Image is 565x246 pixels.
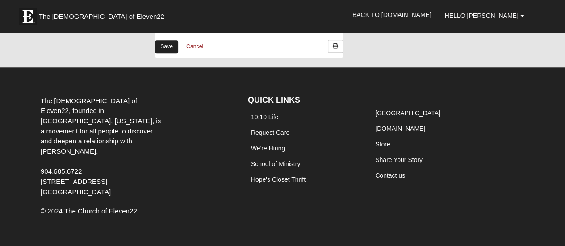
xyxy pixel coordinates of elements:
[19,8,37,25] img: Eleven22 logo
[438,4,531,27] a: Hello [PERSON_NAME]
[375,125,425,132] a: [DOMAIN_NAME]
[34,96,172,197] div: The [DEMOGRAPHIC_DATA] of Eleven22, founded in [GEOGRAPHIC_DATA], [US_STATE], is a movement for a...
[251,176,306,183] a: Hope's Closet Thrift
[375,156,423,163] a: Share Your Story
[251,129,289,136] a: Request Care
[375,172,405,179] a: Contact us
[445,12,519,19] span: Hello [PERSON_NAME]
[328,40,343,53] a: Print Attendance Roster
[39,12,164,21] span: The [DEMOGRAPHIC_DATA] of Eleven22
[41,207,137,215] span: © 2024 The Church of Eleven22
[248,96,359,105] h4: QUICK LINKS
[251,160,300,167] a: School of Ministry
[375,109,440,117] a: [GEOGRAPHIC_DATA]
[41,188,111,196] span: [GEOGRAPHIC_DATA]
[180,40,209,54] a: Cancel
[251,113,279,121] a: 10:10 Life
[251,145,285,152] a: We're Hiring
[375,141,390,148] a: Store
[155,40,178,53] a: Save
[14,3,193,25] a: The [DEMOGRAPHIC_DATA] of Eleven22
[346,4,438,26] a: Back to [DOMAIN_NAME]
